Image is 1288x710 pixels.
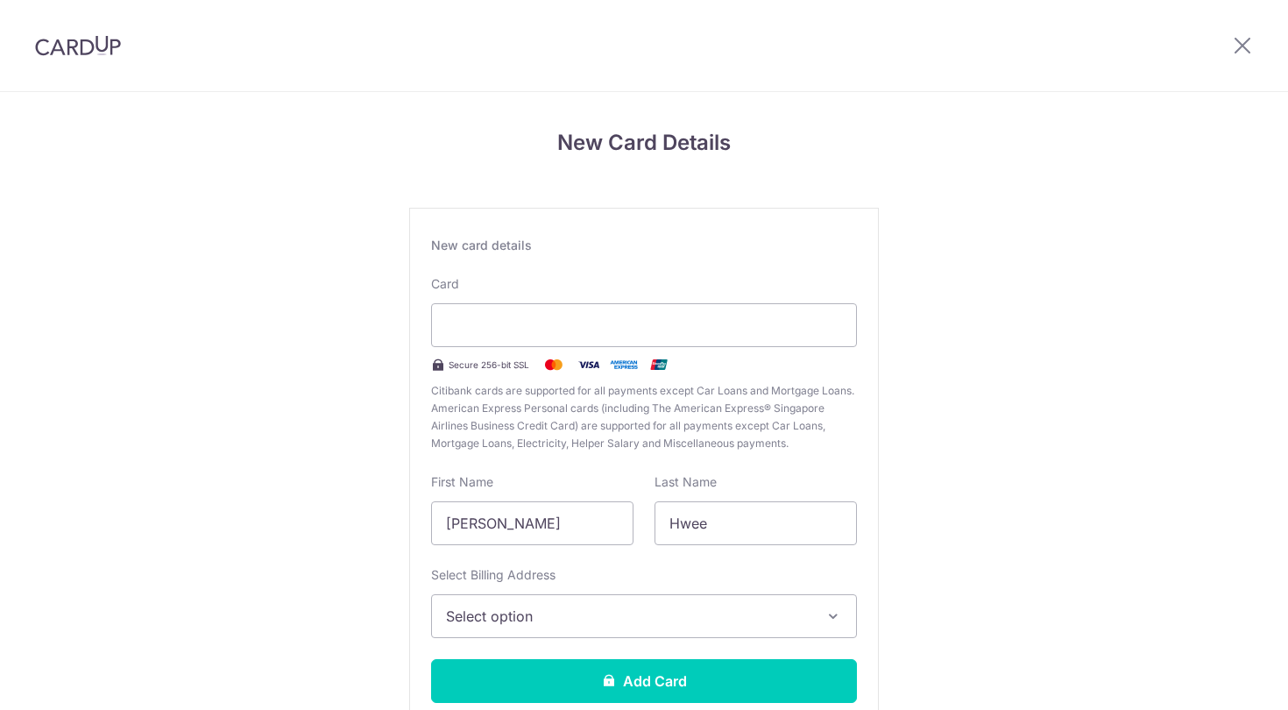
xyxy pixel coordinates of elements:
img: .alt.amex [606,354,641,375]
label: First Name [431,473,493,491]
button: Add Card [431,659,857,703]
button: Select option [431,594,857,638]
label: Last Name [655,473,717,491]
div: New card details [431,237,857,254]
img: Mastercard [536,354,571,375]
h4: New Card Details [409,127,879,159]
span: Secure 256-bit SSL [449,358,529,372]
iframe: Secure card payment input frame [446,315,842,336]
label: Card [431,275,459,293]
span: Citibank cards are supported for all payments except Car Loans and Mortgage Loans. American Expre... [431,382,857,452]
img: .alt.unionpay [641,354,676,375]
span: Select option [446,606,810,627]
img: CardUp [35,35,121,56]
label: Select Billing Address [431,566,556,584]
input: Cardholder Last Name [655,501,857,545]
img: Visa [571,354,606,375]
input: Cardholder First Name [431,501,633,545]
